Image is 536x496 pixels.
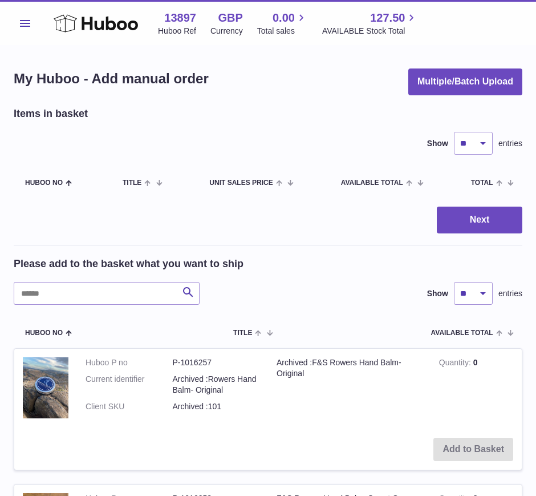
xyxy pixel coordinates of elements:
span: AVAILABLE Total [431,329,493,337]
span: Total [471,179,493,187]
a: 0.00 Total sales [257,10,308,37]
span: Unit Sales Price [209,179,273,187]
span: 0.00 [273,10,295,26]
dt: Current identifier [86,374,173,396]
div: Currency [210,26,243,37]
dd: Archived :101 [173,401,260,412]
h2: Items in basket [14,107,88,120]
h2: Please add to the basket what you want to ship [14,257,243,271]
span: entries [498,138,522,149]
label: Show [427,288,448,299]
span: entries [498,288,522,299]
a: 127.50 AVAILABLE Stock Total [322,10,419,37]
span: 127.50 [370,10,405,26]
span: Huboo no [25,329,63,337]
strong: 13897 [164,10,196,26]
span: Title [123,179,141,187]
label: Show [427,138,448,149]
span: Title [233,329,252,337]
button: Next [437,207,522,233]
button: Multiple/Batch Upload [408,68,522,95]
span: Huboo no [25,179,63,187]
span: AVAILABLE Stock Total [322,26,419,37]
span: AVAILABLE Total [341,179,403,187]
dd: Archived :Rowers Hand Balm- Original [173,374,260,396]
dd: P-1016257 [173,357,260,368]
strong: GBP [218,10,242,26]
td: Archived :F&S Rowers Hand Balm- Original [268,349,431,430]
span: Total sales [257,26,308,37]
strong: Quantity [439,358,473,370]
dt: Client SKU [86,401,173,412]
div: Huboo Ref [158,26,196,37]
h1: My Huboo - Add manual order [14,70,209,88]
dt: Huboo P no [86,357,173,368]
img: Archived :F&S Rowers Hand Balm- Original [23,357,68,418]
td: 0 [431,349,522,430]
